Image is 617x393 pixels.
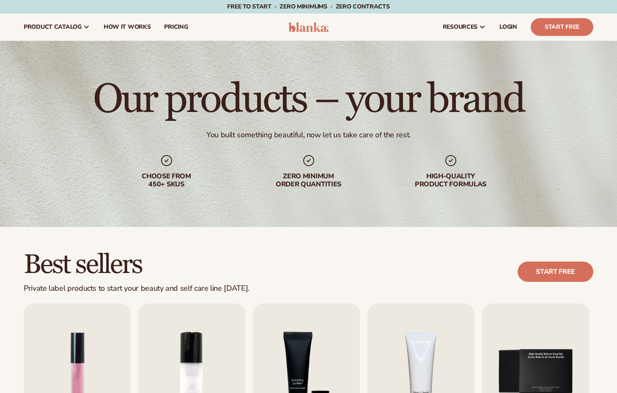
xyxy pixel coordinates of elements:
span: resources [443,24,477,30]
a: product catalog [17,14,97,41]
div: Choose from 450+ Skus [112,172,221,188]
a: How It Works [97,14,158,41]
div: Zero minimum order quantities [255,172,363,188]
a: Start free [518,262,593,282]
h1: Our products – your brand [93,79,524,120]
a: resources [436,14,493,41]
span: Free to start · ZERO minimums · ZERO contracts [227,3,389,11]
span: LOGIN [499,24,517,30]
span: How It Works [104,24,151,30]
div: You built something beautiful, now let us take care of the rest. [206,130,411,140]
span: product catalog [24,24,82,30]
div: Private label products to start your beauty and self care line [DATE]. [24,284,250,293]
a: pricing [157,14,195,41]
h2: Best sellers [24,251,250,279]
span: pricing [164,24,188,30]
div: High-quality product formulas [397,172,505,188]
a: LOGIN [493,14,524,41]
a: Start Free [531,18,593,36]
img: logo [288,22,329,32]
